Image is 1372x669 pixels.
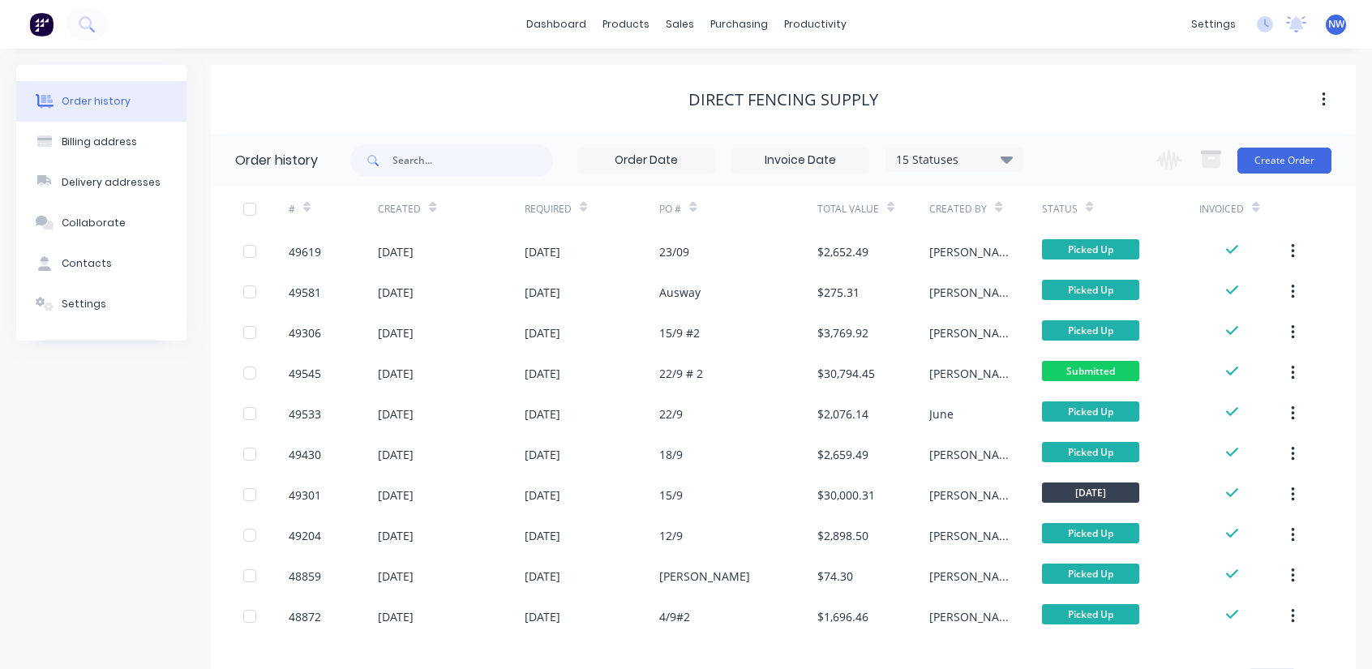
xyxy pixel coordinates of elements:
div: 49306 [289,324,321,341]
div: [DATE] [525,243,560,260]
div: Total Value [817,187,930,231]
div: 15/9 #2 [659,324,700,341]
div: [PERSON_NAME] [929,527,1010,544]
div: Direct Fencing Supply [688,90,878,109]
div: 49581 [289,284,321,301]
div: sales [658,12,702,36]
div: $2,898.50 [817,527,868,544]
div: 48872 [289,608,321,625]
div: settings [1183,12,1244,36]
div: Invoiced [1199,187,1289,231]
a: dashboard [518,12,594,36]
div: Created By [929,202,987,217]
div: [DATE] [378,284,414,301]
div: Delivery addresses [62,175,161,190]
div: $275.31 [817,284,860,301]
div: [DATE] [378,446,414,463]
span: Picked Up [1042,604,1139,624]
button: Settings [16,284,187,324]
div: Status [1042,187,1199,231]
div: 49619 [289,243,321,260]
div: [PERSON_NAME] [929,243,1010,260]
div: 23/09 [659,243,689,260]
div: [DATE] [378,527,414,544]
span: Picked Up [1042,320,1139,341]
div: PO # [659,187,817,231]
div: 22/9 # 2 [659,365,703,382]
div: 4/9#2 [659,608,690,625]
div: [DATE] [378,608,414,625]
div: [DATE] [525,608,560,625]
div: Total Value [817,202,879,217]
div: [DATE] [525,446,560,463]
div: [DATE] [525,284,560,301]
div: [DATE] [525,365,560,382]
div: PO # [659,202,681,217]
div: $30,000.31 [817,487,875,504]
div: [PERSON_NAME] [929,568,1010,585]
div: [DATE] [525,568,560,585]
div: [DATE] [525,527,560,544]
img: Factory [29,12,54,36]
div: Contacts [62,256,112,271]
span: Submitted [1042,361,1139,381]
div: $1,696.46 [817,608,868,625]
div: [DATE] [378,324,414,341]
div: [DATE] [378,405,414,422]
div: Order history [62,94,131,109]
input: Search... [392,144,553,177]
div: $74.30 [817,568,853,585]
button: Order history [16,81,187,122]
div: [PERSON_NAME] [929,284,1010,301]
div: [DATE] [378,568,414,585]
div: 49533 [289,405,321,422]
div: $2,652.49 [817,243,868,260]
div: $2,659.49 [817,446,868,463]
div: [PERSON_NAME] [929,365,1010,382]
span: Picked Up [1042,401,1139,422]
div: 18/9 [659,446,683,463]
button: Contacts [16,243,187,284]
div: [DATE] [525,324,560,341]
div: Settings [62,297,106,311]
span: NW [1328,17,1344,32]
div: 49301 [289,487,321,504]
span: Picked Up [1042,442,1139,462]
div: $30,794.45 [817,365,875,382]
div: [PERSON_NAME] [929,446,1010,463]
div: purchasing [702,12,776,36]
div: Ausway [659,284,701,301]
div: 22/9 [659,405,683,422]
span: Picked Up [1042,523,1139,543]
div: Created By [929,187,1042,231]
button: Delivery addresses [16,162,187,203]
div: Created [378,187,524,231]
div: $2,076.14 [817,405,868,422]
button: Collaborate [16,203,187,243]
div: [PERSON_NAME] [659,568,750,585]
div: [DATE] [525,487,560,504]
div: 15/9 [659,487,683,504]
div: [DATE] [378,487,414,504]
input: Order Date [578,148,714,173]
div: 49430 [289,446,321,463]
div: [DATE] [378,243,414,260]
div: Invoiced [1199,202,1244,217]
input: Invoice Date [732,148,868,173]
div: # [289,187,379,231]
div: [PERSON_NAME] [929,324,1010,341]
div: [PERSON_NAME] [929,487,1010,504]
button: Billing address [16,122,187,162]
div: Billing address [62,135,137,149]
div: 49545 [289,365,321,382]
button: Create Order [1237,148,1331,174]
div: # [289,202,295,217]
div: [DATE] [525,405,560,422]
div: June [929,405,954,422]
div: 12/9 [659,527,683,544]
div: Required [525,202,572,217]
span: Picked Up [1042,280,1139,300]
div: Required [525,187,659,231]
div: Collaborate [62,216,126,230]
div: products [594,12,658,36]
